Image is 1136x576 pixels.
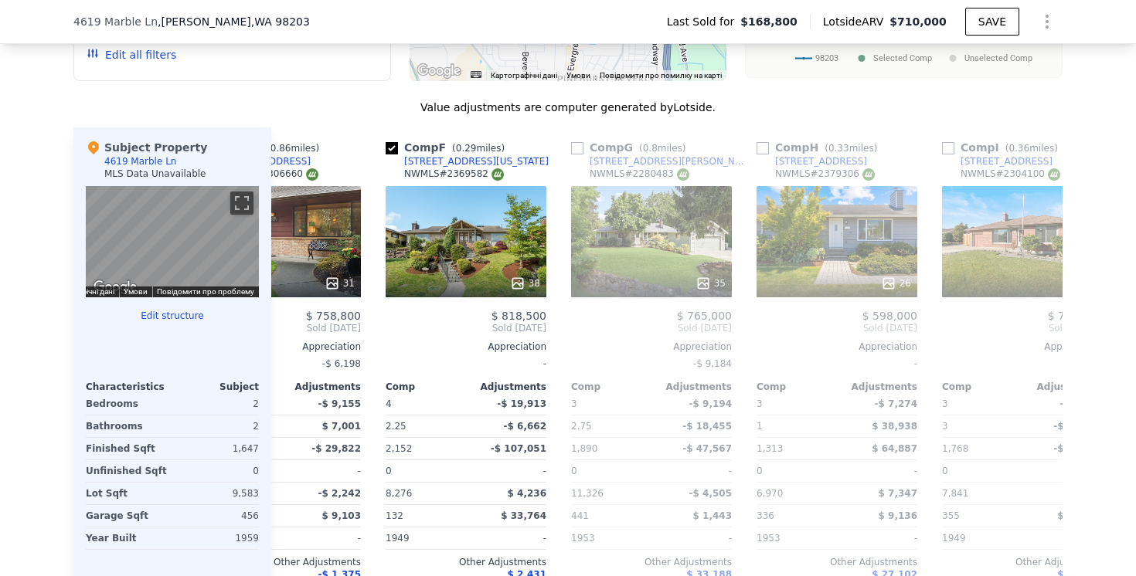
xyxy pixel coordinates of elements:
a: Відкрити цю область на Картах Google (відкриється нове вікно) [90,277,141,297]
div: 456 [175,505,259,527]
div: Adjustments [1022,381,1103,393]
div: Comp F [386,140,511,155]
div: Other Adjustments [200,556,361,568]
span: 0.36 [1008,143,1029,154]
div: - [284,527,361,549]
span: $ 9,136 [879,510,917,521]
span: 1,890 [571,443,597,454]
span: -$ 2,242 [318,488,361,499]
span: Sold [DATE] [200,322,361,334]
span: -$ 18,455 [682,421,732,432]
div: 1,647 [175,438,259,459]
div: - [840,460,917,482]
div: 1949 [386,527,463,549]
span: $ 9,103 [322,510,361,521]
div: [STREET_ADDRESS] [961,155,1053,168]
span: $ 785,000 [1048,310,1103,322]
span: 4 [386,398,392,409]
span: 132 [386,510,403,521]
div: MLS Data Unavailable [104,168,206,180]
span: -$ 6,198 [322,358,361,369]
div: - [1025,460,1103,482]
span: -$ 9,184 [693,358,732,369]
span: 4619 Marble Ln [73,14,158,29]
span: 0.86 [270,143,291,154]
span: 336 [757,510,774,521]
div: Finished Sqft [86,438,169,459]
span: 0.33 [828,143,849,154]
div: 2.25 [386,415,463,437]
span: 0.29 [456,143,477,154]
button: Картографічні дані [491,70,557,81]
div: Comp [942,381,1022,393]
img: NWMLS Logo [862,168,875,181]
span: 2,152 [386,443,412,454]
span: $ 598,000 [862,310,917,322]
a: Повідомити про проблему [157,287,254,296]
span: 6,970 [757,488,783,499]
div: Comp I [942,140,1064,155]
div: 1953 [757,527,834,549]
div: - [386,353,546,374]
button: Edit all filters [87,47,176,63]
span: $ 7,347 [879,488,917,499]
a: Відкрити цю область на Картах Google (відкриється нове вікно) [413,61,464,81]
div: [STREET_ADDRESS][PERSON_NAME] [590,155,750,168]
div: Bathrooms [86,415,169,437]
span: ( miles) [633,143,692,154]
span: Sold [DATE] [571,322,732,334]
img: NWMLS Logo [491,168,504,181]
button: Комбінації клавіш [471,71,481,78]
img: Google [413,61,464,81]
span: 0 [942,466,948,476]
div: NWMLS # 2304100 [961,168,1060,181]
div: 0 [175,460,259,482]
div: Other Adjustments [942,556,1103,568]
span: ( miles) [260,143,325,154]
div: Garage Sqft [86,505,169,527]
div: [STREET_ADDRESS] [775,155,867,168]
div: 2.75 [571,415,648,437]
div: 2 [175,415,259,437]
span: 1,768 [942,443,968,454]
span: $ 10,013 [1057,510,1103,521]
button: Перемкнути повноекранний режим [230,191,253,215]
a: Умови [124,287,148,296]
div: 1959 [175,527,259,549]
div: Comp G [571,140,692,155]
div: Other Adjustments [571,556,732,568]
span: $ 7,001 [322,421,361,432]
div: Adjustments [281,381,361,393]
a: Повідомити про помилку на карті [600,71,722,80]
span: 0 [386,466,392,476]
div: Adjustments [466,381,546,393]
span: $ 4,236 [508,488,546,499]
div: - [757,353,917,374]
div: Comp [386,381,466,393]
div: Subject [172,381,259,393]
div: Lot Sqft [86,483,169,504]
div: Adjustments [651,381,732,393]
span: , WA 98203 [251,15,310,28]
div: Value adjustments are computer generated by Lotside . [73,100,1063,115]
div: 35 [696,276,726,291]
span: 0 [757,466,763,476]
span: Last Sold for [667,14,741,29]
div: 31 [325,276,355,291]
div: 9,583 [175,483,259,504]
span: $ 38,938 [872,421,917,432]
span: 3 [571,398,577,409]
span: Lotside ARV [823,14,889,29]
div: 1 [757,415,834,437]
span: -$ 29,822 [311,443,361,454]
span: -$ 7,274 [875,398,917,409]
span: -$ 9,155 [318,398,361,409]
div: Bedrooms [86,393,169,415]
span: ( miles) [818,143,883,154]
span: $710,000 [889,15,947,28]
div: Appreciation [386,341,546,353]
span: Sold [DATE] [386,322,546,334]
div: - [1025,527,1103,549]
div: - [655,527,732,549]
div: 4619 Marble Ln [104,155,176,168]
